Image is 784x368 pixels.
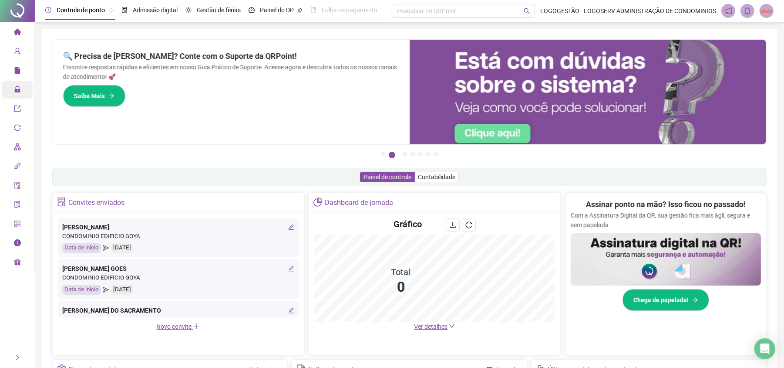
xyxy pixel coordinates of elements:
[363,174,411,181] span: Painel de controle
[325,195,393,210] div: Dashboard de jornada
[193,323,200,330] span: plus
[633,295,689,305] span: Chega de papelada!
[297,8,303,13] span: pushpin
[68,195,124,210] div: Convites enviados
[622,289,709,311] button: Chega de papelada!
[63,85,125,107] button: Saiba Mais
[540,6,716,16] span: LOGOGESTÃO - LOGOSERV ADMINISTRAÇÃO DE CONDOMINIOS
[14,120,21,138] span: sync
[414,323,448,330] span: Ver detalhes
[14,216,21,234] span: qrcode
[156,323,200,330] span: Novo convite
[14,197,21,215] span: solution
[62,273,294,283] div: CONDOMINIO EDIFICIO GOYA
[111,243,133,253] div: [DATE]
[571,211,761,230] p: Com a Assinatura Digital da QR, sua gestão fica mais ágil, segura e sem papelada.
[260,7,294,14] span: Painel do DP
[288,224,294,230] span: edit
[14,140,21,157] span: apartment
[62,264,294,273] div: [PERSON_NAME] GOES
[249,7,255,13] span: dashboard
[57,7,105,14] span: Controle de ponto
[288,266,294,272] span: edit
[403,152,407,156] button: 3
[410,40,767,144] img: banner%2F0cf4e1f0-cb71-40ef-aa93-44bd3d4ee559.png
[62,222,294,232] div: [PERSON_NAME]
[62,285,101,295] div: Data de início
[394,218,422,230] h4: Gráfico
[14,255,21,272] span: gift
[62,315,294,324] div: CONDOMINIO EDIFICIO GOYA
[63,62,399,82] p: Encontre respostas rápidas e eficientes em nosso Guia Prático de Suporte. Acesse agora e descubra...
[418,174,455,181] span: Contabilidade
[14,44,21,61] span: user-add
[744,7,751,15] span: bell
[449,221,456,228] span: download
[524,8,530,14] span: search
[313,198,323,207] span: pie-chart
[103,285,109,295] span: send
[74,91,105,101] span: Saiba Mais
[14,178,21,195] span: audit
[465,221,472,228] span: reload
[62,232,294,241] div: CONDOMINIO EDIFICIO GOYA
[108,93,114,99] span: arrow-right
[381,152,385,156] button: 1
[63,50,399,62] h2: 🔍 Precisa de [PERSON_NAME]? Conte com o Suporte da QRPoint!
[449,323,455,329] span: down
[14,82,21,99] span: lock
[62,306,294,315] div: [PERSON_NAME] DO SACRAMENTO
[121,7,128,13] span: file-done
[418,152,423,156] button: 5
[103,243,109,253] span: send
[14,235,21,253] span: info-circle
[754,338,775,359] div: Open Intercom Messenger
[586,198,746,211] h2: Assinar ponto na mão? Isso ficou no passado!
[45,7,51,13] span: clock-circle
[322,7,377,14] span: Folha de pagamento
[724,7,732,15] span: notification
[133,7,178,14] span: Admissão digital
[62,243,101,253] div: Data de início
[185,7,192,13] span: sun
[434,152,438,156] button: 7
[571,233,761,286] img: banner%2F02c71560-61a6-44d4-94b9-c8ab97240462.png
[288,307,294,313] span: edit
[14,354,20,361] span: right
[411,152,415,156] button: 4
[426,152,431,156] button: 6
[57,198,66,207] span: solution
[414,323,455,330] a: Ver detalhes down
[692,297,698,303] span: arrow-right
[389,152,395,158] button: 2
[14,101,21,119] span: export
[197,7,241,14] span: Gestão de férias
[760,4,773,17] img: 2423
[111,285,133,295] div: [DATE]
[310,7,316,13] span: book
[108,8,114,13] span: pushpin
[14,159,21,176] span: api
[14,63,21,80] span: file
[14,24,21,42] span: home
